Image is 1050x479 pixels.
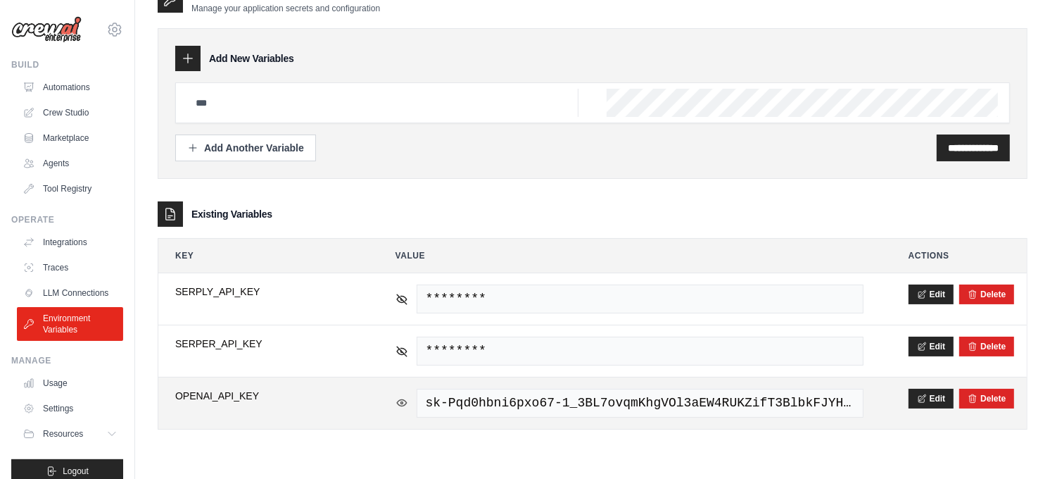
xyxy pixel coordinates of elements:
img: Logo [11,16,82,43]
div: Build [11,59,123,70]
a: Automations [17,76,123,99]
div: Operate [11,214,123,225]
span: SERPER_API_KEY [175,337,350,351]
div: Manage [11,355,123,366]
button: Edit [909,337,954,356]
button: Resources [17,423,123,445]
div: Add Another Variable [187,141,304,155]
span: sk-Pqd0hbni6pxo67-1_3BL7ovqmKhgVOl3aEW4RUKZifT3BlbkFJYHABM63h0mRp3AWxyId5wGhM2hC2vUm53r92nfjMUA [417,389,864,418]
button: Delete [968,289,1006,300]
a: Tool Registry [17,178,123,200]
button: Add Another Variable [175,135,316,161]
th: Value [379,239,880,273]
p: Manage your application secrets and configuration [191,3,380,14]
a: Marketplace [17,127,123,149]
a: Agents [17,152,123,175]
span: SERPLY_API_KEY [175,285,350,299]
button: Delete [968,341,1006,352]
a: Usage [17,372,123,394]
a: Settings [17,397,123,420]
th: Actions [892,239,1027,273]
a: LLM Connections [17,282,123,304]
button: Edit [909,285,954,304]
th: Key [158,239,367,273]
a: Crew Studio [17,101,123,124]
a: Integrations [17,231,123,254]
span: Logout [63,466,89,477]
a: Traces [17,256,123,279]
h3: Add New Variables [209,51,294,66]
span: OPENAI_API_KEY [175,389,350,403]
button: Edit [909,389,954,409]
span: Resources [43,428,83,440]
h3: Existing Variables [191,207,272,221]
a: Environment Variables [17,307,123,341]
button: Delete [968,393,1006,404]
